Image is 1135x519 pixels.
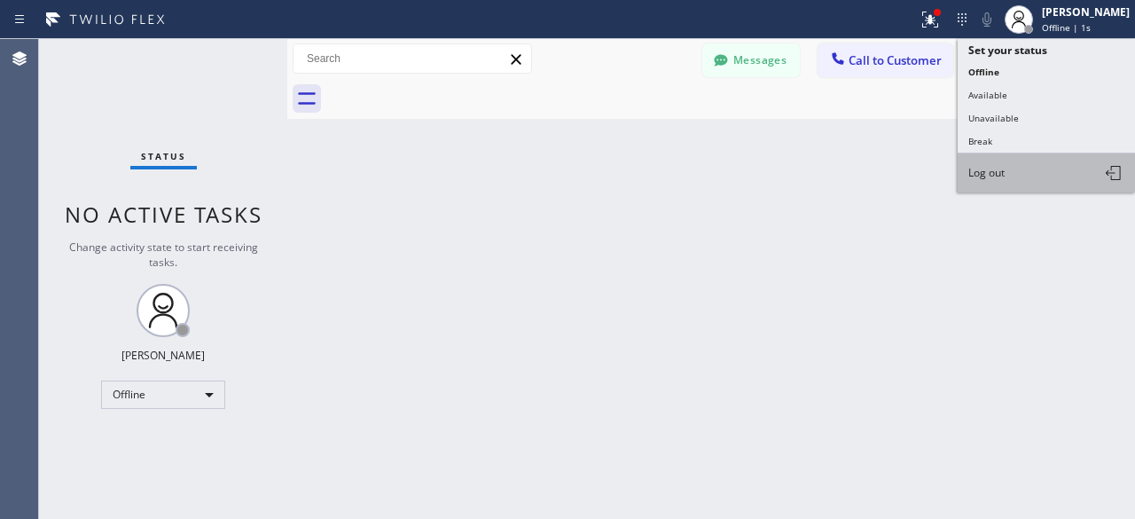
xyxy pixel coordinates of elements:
span: Offline | 1s [1042,21,1091,34]
div: [PERSON_NAME] [1042,4,1130,20]
span: No active tasks [65,200,262,229]
div: [PERSON_NAME] [121,348,205,363]
span: Change activity state to start receiving tasks. [69,240,258,270]
div: Offline [101,381,225,409]
button: Messages [702,43,800,77]
span: Status [141,150,186,162]
button: Call to Customer [818,43,953,77]
input: Search [294,44,531,73]
button: Mute [975,7,999,32]
span: Call to Customer [849,52,942,68]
